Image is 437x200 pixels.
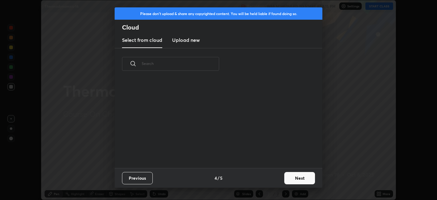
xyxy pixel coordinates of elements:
[284,172,315,184] button: Next
[122,23,322,31] h2: Cloud
[115,7,322,20] div: Please don't upload & share any copyrighted content. You will be held liable if found doing so.
[142,50,219,77] input: Search
[215,175,217,181] h4: 4
[220,175,222,181] h4: 5
[122,36,162,44] h3: Select from cloud
[172,36,200,44] h3: Upload new
[122,172,153,184] button: Previous
[218,175,219,181] h4: /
